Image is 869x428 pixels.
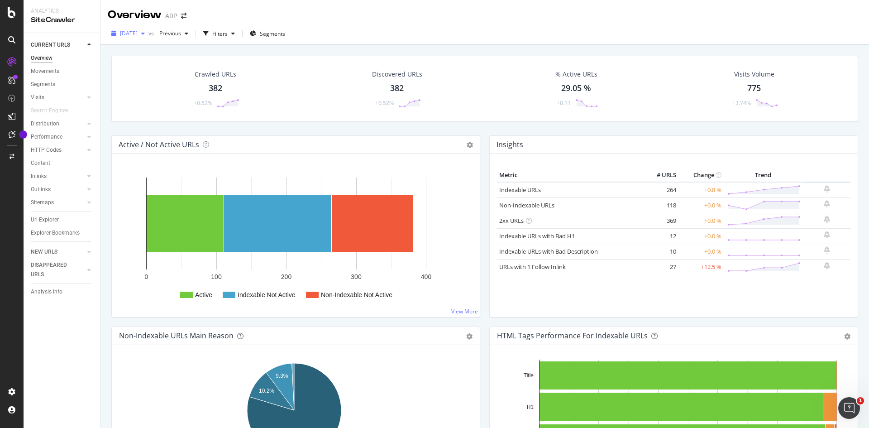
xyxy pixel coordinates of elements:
text: 0 [145,273,148,280]
div: gear [844,333,850,340]
a: Sitemaps [31,198,85,207]
button: [DATE] [108,26,148,41]
td: 12 [642,228,678,244]
td: +0.8 % [678,182,724,198]
svg: A chart. [119,168,469,310]
div: Visits Volume [734,70,774,79]
a: Movements [31,67,94,76]
div: Crawled URLs [195,70,236,79]
span: 2025 Sep. 7th [120,29,138,37]
div: bell-plus [824,216,830,223]
div: Analytics [31,7,93,15]
div: bell-plus [824,231,830,238]
text: 100 [211,273,222,280]
div: Segments [31,80,55,89]
div: Overview [31,53,53,63]
text: 400 [421,273,432,280]
text: Indexable Not Active [238,291,296,298]
text: 200 [281,273,292,280]
text: 9.3% [276,373,288,379]
a: Overview [31,53,94,63]
th: Trend [724,168,803,182]
div: gear [466,333,473,340]
a: NEW URLS [31,247,85,257]
td: +0.0 % [678,213,724,228]
div: Non-Indexable URLs Main Reason [119,331,234,340]
a: Outlinks [31,185,85,194]
div: Sitemaps [31,198,54,207]
div: Overview [108,7,162,23]
div: 382 [209,82,222,94]
a: Visits [31,93,85,102]
td: +12.5 % [678,259,724,274]
a: Non-Indexable URLs [499,201,554,209]
td: +0.0 % [678,244,724,259]
div: Analysis Info [31,287,62,297]
i: Options [467,142,473,148]
a: HTTP Codes [31,145,85,155]
div: bell-plus [824,200,830,207]
th: # URLS [642,168,678,182]
td: 27 [642,259,678,274]
a: Performance [31,132,85,142]
span: 1 [857,397,864,404]
text: 300 [351,273,362,280]
div: Discovered URLs [372,70,422,79]
td: 264 [642,182,678,198]
div: ADP [165,11,177,20]
a: Url Explorer [31,215,94,225]
div: arrow-right-arrow-left [181,13,186,19]
div: Content [31,159,50,168]
div: % Active URLs [555,70,597,79]
th: Metric [497,168,642,182]
th: Change [678,168,724,182]
a: Indexable URLs with Bad H1 [499,232,575,240]
div: Url Explorer [31,215,59,225]
div: bell-plus [824,246,830,254]
div: Visits [31,93,44,102]
div: Movements [31,67,59,76]
button: Filters [200,26,239,41]
a: Indexable URLs with Bad Description [499,247,598,255]
div: +3.74% [732,99,751,107]
a: URLs with 1 Follow Inlink [499,263,566,271]
div: bell-plus [824,262,830,269]
td: 118 [642,197,678,213]
div: 29.05 % [561,82,591,94]
div: Explorer Bookmarks [31,228,80,238]
a: Content [31,159,94,168]
span: vs [148,29,156,37]
a: Inlinks [31,172,85,181]
div: bell-plus [824,185,830,192]
div: Tooltip anchor [19,130,27,139]
text: Title [524,372,534,379]
div: HTTP Codes [31,145,62,155]
text: H1 [527,404,534,410]
div: HTML Tags Performance for Indexable URLs [497,331,648,340]
button: Segments [246,26,289,41]
a: Analysis Info [31,287,94,297]
a: CURRENT URLS [31,40,85,50]
td: 10 [642,244,678,259]
h4: Active / Not Active URLs [119,139,199,151]
text: 10.2% [259,388,274,394]
div: +0.11 [557,99,571,107]
a: Distribution [31,119,85,129]
div: Search Engines [31,106,68,115]
div: SiteCrawler [31,15,93,25]
button: Previous [156,26,192,41]
div: Distribution [31,119,59,129]
div: CURRENT URLS [31,40,70,50]
h4: Insights [497,139,523,151]
text: Active [195,291,212,298]
a: View More [451,308,478,315]
div: NEW URLS [31,247,57,257]
div: +0.52% [194,99,212,107]
span: Segments [260,30,285,38]
div: Filters [212,30,228,38]
div: 775 [747,82,761,94]
a: Explorer Bookmarks [31,228,94,238]
div: Performance [31,132,62,142]
span: Previous [156,29,181,37]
